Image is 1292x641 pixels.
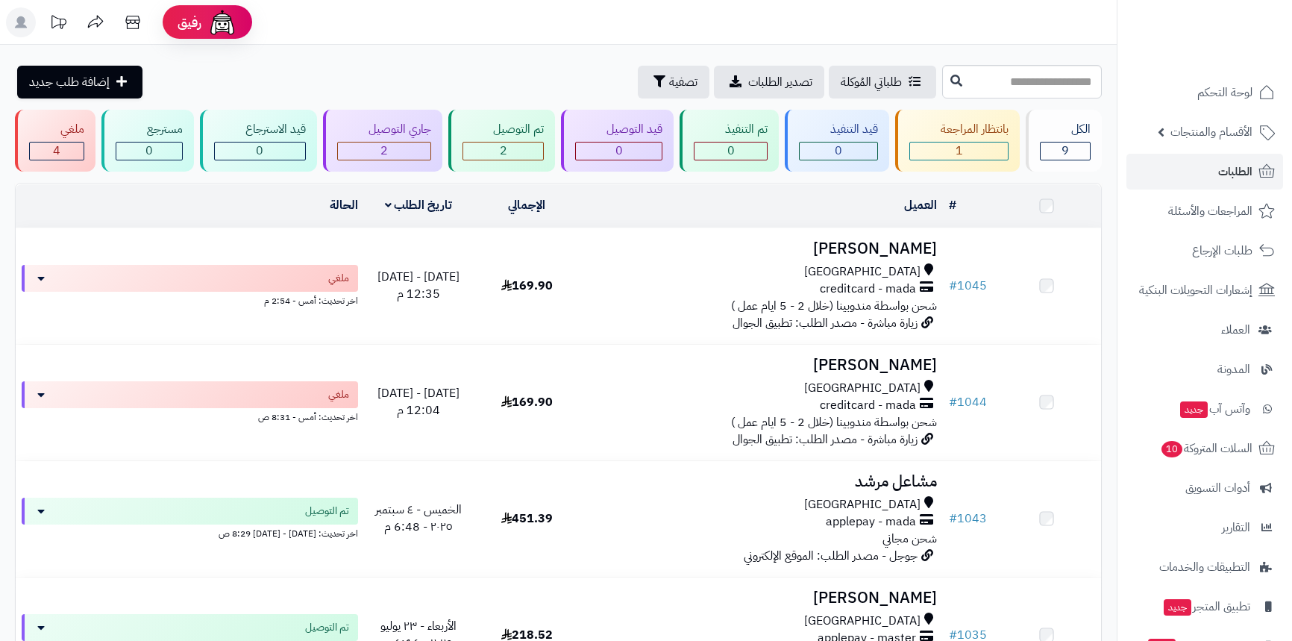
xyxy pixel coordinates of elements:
span: الخميس - ٤ سبتمبر ٢٠٢٥ - 6:48 م [375,501,462,536]
span: رفيق [178,13,201,31]
span: جديد [1164,599,1191,616]
span: [GEOGRAPHIC_DATA] [804,613,921,630]
span: 2 [380,142,388,160]
span: لوحة التحكم [1197,82,1252,103]
a: إشعارات التحويلات البنكية [1126,272,1283,308]
div: اخر تحديث: [DATE] - [DATE] 8:29 ص [22,525,358,540]
span: 0 [835,142,842,160]
span: تم التوصيل [305,620,349,635]
div: تم التنفيذ [694,121,768,138]
span: طلباتي المُوكلة [841,73,902,91]
span: 9 [1061,142,1069,160]
a: قيد التوصيل 0 [558,110,677,172]
a: التطبيقات والخدمات [1126,549,1283,585]
span: المدونة [1217,359,1250,380]
span: # [949,393,957,411]
a: الحالة [330,196,358,214]
img: ai-face.png [207,7,237,37]
span: 4 [53,142,60,160]
span: طلبات الإرجاع [1192,240,1252,261]
span: 1 [956,142,963,160]
div: 0 [215,143,305,160]
h3: مشاعل مرشد [587,473,937,490]
a: الطلبات [1126,154,1283,190]
a: بانتظار المراجعة 1 [892,110,1023,172]
a: #1043 [949,510,987,528]
a: طلبات الإرجاع [1126,233,1283,269]
span: تطبيق المتجر [1162,596,1250,617]
span: [GEOGRAPHIC_DATA] [804,263,921,281]
a: #1045 [949,277,987,295]
a: السلات المتروكة10 [1126,431,1283,466]
span: شحن مجاني [882,530,937,548]
div: قيد التوصيل [575,121,662,138]
span: شحن بواسطة مندوبينا (خلال 2 - 5 ايام عمل ) [731,413,937,431]
div: قيد الاسترجاع [214,121,306,138]
span: الأقسام والمنتجات [1170,122,1252,143]
div: جاري التوصيل [337,121,431,138]
span: وآتس آب [1179,398,1250,419]
span: 0 [615,142,623,160]
div: 0 [694,143,767,160]
a: ملغي 4 [12,110,98,172]
span: [GEOGRAPHIC_DATA] [804,496,921,513]
span: 10 [1161,441,1182,457]
div: قيد التنفيذ [799,121,878,138]
div: اخر تحديث: أمس - 2:54 م [22,292,358,307]
a: المدونة [1126,351,1283,387]
a: لوحة التحكم [1126,75,1283,110]
span: creditcard - mada [820,281,916,298]
span: تصدير الطلبات [748,73,812,91]
span: جوجل - مصدر الطلب: الموقع الإلكتروني [744,547,918,565]
a: تحديثات المنصة [40,7,77,41]
span: المراجعات والأسئلة [1168,201,1252,222]
span: ملغي [328,387,349,402]
a: جاري التوصيل 2 [320,110,445,172]
div: 4 [30,143,84,160]
span: [DATE] - [DATE] 12:35 م [377,268,460,303]
div: الكل [1040,121,1091,138]
a: قيد الاسترجاع 0 [197,110,320,172]
div: مسترجع [116,121,183,138]
div: ملغي [29,121,84,138]
a: تصدير الطلبات [714,66,824,99]
span: إضافة طلب جديد [29,73,110,91]
span: # [949,277,957,295]
span: زيارة مباشرة - مصدر الطلب: تطبيق الجوال [733,314,918,332]
span: creditcard - mada [820,397,916,414]
a: أدوات التسويق [1126,470,1283,506]
button: تصفية [638,66,709,99]
span: applepay - mada [826,513,916,531]
a: العملاء [1126,312,1283,348]
span: تصفية [669,73,697,91]
span: 169.90 [501,393,553,411]
span: إشعارات التحويلات البنكية [1139,280,1252,301]
a: طلباتي المُوكلة [829,66,936,99]
div: 0 [576,143,662,160]
span: 0 [145,142,153,160]
span: 0 [727,142,735,160]
a: مسترجع 0 [98,110,197,172]
span: 451.39 [501,510,553,528]
span: جديد [1180,401,1208,418]
span: 2 [500,142,507,160]
span: تم التوصيل [305,504,349,519]
div: 1 [910,143,1008,160]
h3: [PERSON_NAME] [587,590,937,607]
span: الطلبات [1218,161,1252,182]
span: شحن بواسطة مندوبينا (خلال 2 - 5 ايام عمل ) [731,297,937,315]
div: 0 [116,143,182,160]
a: العميل [904,196,937,214]
a: # [949,196,956,214]
h3: [PERSON_NAME] [587,240,937,257]
span: # [949,510,957,528]
h3: [PERSON_NAME] [587,357,937,374]
a: إضافة طلب جديد [17,66,142,99]
div: 0 [800,143,877,160]
span: التطبيقات والخدمات [1159,557,1250,578]
a: تم التوصيل 2 [445,110,559,172]
a: التقارير [1126,510,1283,545]
a: وآتس آبجديد [1126,391,1283,427]
span: ملغي [328,271,349,286]
div: بانتظار المراجعة [909,121,1009,138]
